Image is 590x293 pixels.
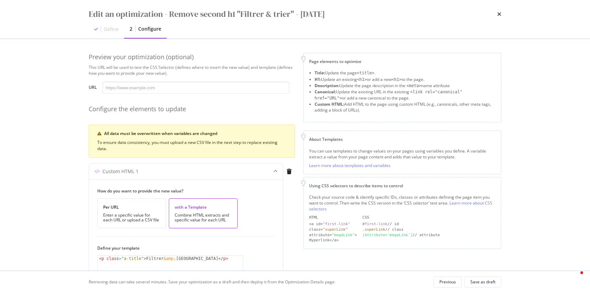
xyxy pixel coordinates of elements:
div: Using CSS selectors to describe items to control [309,183,495,189]
li: Update the page description in the name attribute [315,83,495,89]
div: // class [362,227,495,232]
div: 2 [130,25,132,32]
div: To ensure data consistency, you must upload a new CSV file in the next step to replace existing d... [97,139,286,152]
div: Configure [138,25,161,32]
strong: H1: [315,76,321,82]
div: "megaLink" [332,233,354,237]
li: Update the existing URL in the existing or add a new canonical to the page. [315,89,495,101]
div: warning banner [89,125,295,158]
div: This URL will be used to test the CSS Selector (defines where to insert the new value) and templa... [89,64,295,76]
div: #first-link [362,222,387,226]
div: attribute= > [309,232,357,238]
div: .superLink [362,227,385,232]
strong: Canonical: [315,89,336,95]
span: <title> [357,71,374,75]
label: Define your template [97,245,269,251]
div: Check your source code & identify specific IDs, classes or attributes defining the page item you ... [309,194,495,212]
div: <a id= [309,221,357,227]
strong: Custom HTML: [315,101,344,107]
div: Configure the elements to update [89,105,295,114]
div: with a Template [175,204,232,210]
div: Preview your optimization (optional) [89,53,295,62]
button: Previous [434,276,462,287]
div: Enter a specific value for each URL or upload a CSV file [103,213,160,222]
div: All data must be overwritten when variables are changed [104,130,286,137]
button: Save as draft [465,276,501,287]
li: Add HTML to the page using custom HTML (e.g., canonicals, other meta tags, adding a block of URLs). [315,101,495,113]
div: "first-link" [323,222,350,226]
li: Update an existing or add a new to the page. [315,76,495,83]
span: <link rel="canonical" href="URL"> [315,90,462,101]
div: Retrieving data can take several minutes. Save your optimization as a draft and then deploy it fr... [89,279,336,285]
input: https://www.example.com [102,82,289,94]
div: times [497,8,501,20]
div: Save as draft [470,279,495,285]
div: Define [104,26,119,33]
strong: Title: [315,70,325,76]
div: You can use templates to change values on your pages using variables you define. A variable extra... [309,148,495,160]
div: Previous [439,279,456,285]
a: Learn more about CSS selectors [309,200,492,212]
a: Learn more about templates and variables [309,163,391,168]
div: [attribute='megaLink'] [362,233,413,237]
div: // id [362,221,495,227]
div: "superLink" [323,227,348,232]
div: Hyperlink</a> [309,238,357,243]
div: Custom HTML 1 [102,168,139,175]
div: class= [309,227,357,232]
div: // attribute [362,232,495,238]
div: HTML [309,215,357,220]
label: URL [89,84,97,92]
span: <meta> [406,83,421,88]
span: <h1> [392,77,402,82]
div: CSS [362,215,495,220]
label: How do you want to provide the new value? [97,188,269,194]
div: Page elements to optimize [309,59,495,64]
div: Per URL [103,204,160,210]
strong: Description: [315,83,339,88]
iframe: Intercom live chat [567,270,583,286]
div: About Templates [309,136,495,142]
div: Edit an optimization - Remove second h1 "Filtrer & trier" - [DATE] [89,8,325,20]
li: Update the page . [315,70,495,76]
span: <h1> [357,77,367,82]
div: Combine HTML extracts and specific value for each URL [175,213,232,222]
